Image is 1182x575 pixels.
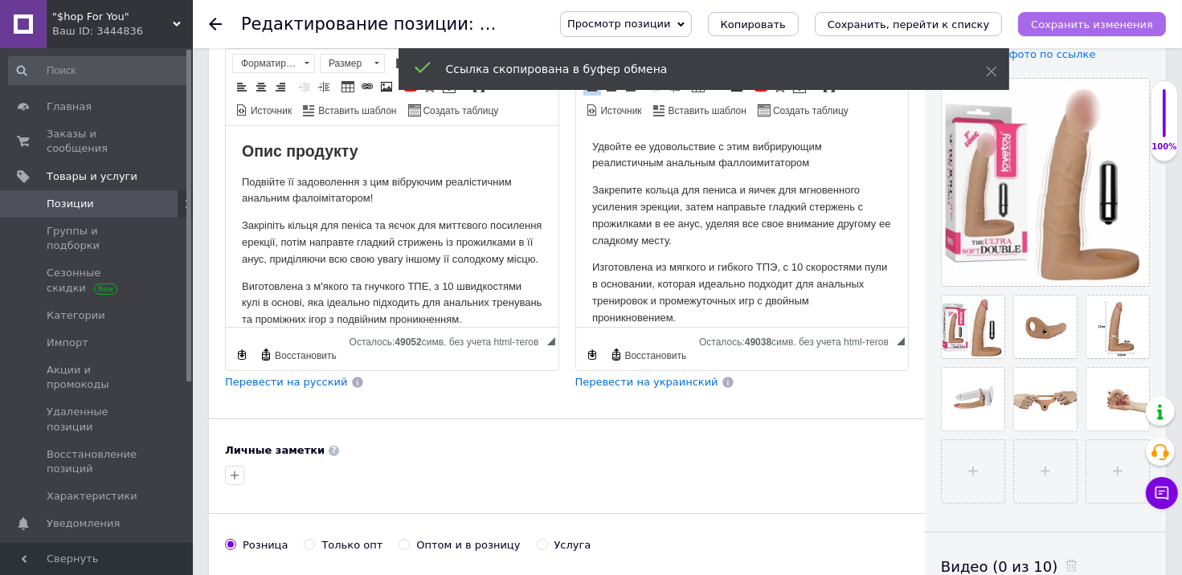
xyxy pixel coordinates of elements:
[272,78,289,96] a: По правому краю
[554,538,591,553] div: Услуга
[47,489,137,504] span: Характеристики
[316,104,396,118] span: Вставить шаблон
[320,54,385,73] a: Размер
[828,18,990,31] i: Сохранить, перейти к списку
[721,18,786,31] span: Копировать
[1031,18,1153,31] i: Сохранить изменения
[209,18,222,31] div: Вернуться назад
[745,336,771,348] span: 49038
[248,104,292,118] span: Источник
[47,169,137,184] span: Товары и услуги
[699,332,897,348] div: Подсчет символов
[232,54,315,73] a: Форматирование
[233,346,251,364] a: Сделать резервную копию сейчас
[52,10,173,24] span: "$hop For You"
[47,100,92,114] span: Главная
[708,12,799,36] button: Копировать
[226,126,558,327] iframe: Визуальный текстовый редактор, B2C7A0C8-47B0-4810-9645-08CEEB5A0444
[941,558,1057,575] span: Видео (0 из 10)
[243,538,288,553] div: Розница
[567,18,670,30] span: Просмотр позиции
[339,78,357,96] a: Таблица
[771,104,849,118] span: Создать таблицу
[607,346,689,364] a: Восстановить
[421,104,499,118] span: Создать таблицу
[321,55,369,72] span: Размер
[395,336,421,348] span: 49052
[47,336,88,350] span: Импорт
[1146,477,1178,509] button: Чат с покупателем
[1151,141,1177,153] div: 100%
[406,101,501,119] a: Создать таблицу
[16,92,317,141] p: Закріпіть кільця для пеніса та яєчок для миттєвого посилення ерекції, потім направте гладкий стри...
[358,78,376,96] a: Вставить/Редактировать ссылку (Ctrl+L)
[47,224,149,253] span: Группы и подборки
[225,376,348,388] span: Перевести на русский
[225,444,325,456] b: Личные заметки
[301,101,399,119] a: Вставить шаблон
[315,78,333,96] a: Увеличить отступ
[547,337,555,345] span: Перетащите для изменения размера
[1018,12,1166,36] button: Сохранить изменения
[233,78,251,96] a: По левому краю
[47,405,149,434] span: Удаленные позиции
[47,516,120,531] span: Уведомления
[47,127,149,156] span: Заказы и сообщения
[16,16,317,508] body: Визуальный текстовый редактор, B2C7A0C8-47B0-4810-9645-08CEEB5A0444
[52,24,193,39] div: Ваш ID: 3444836
[583,101,644,119] a: Источник
[16,153,317,202] p: Виготовлена з м'якого та гнучкого ТПЕ, з 10 швидкостями кулі в основі, яка ідеально підходить для...
[252,78,270,96] a: По центру
[8,56,190,85] input: Поиск
[755,101,851,119] a: Создать таблицу
[666,104,746,118] span: Вставить шаблон
[446,61,946,77] div: Ссылка скопирована в буфер обмена
[815,12,1003,36] button: Сохранить, перейти к списку
[233,101,294,119] a: Источник
[257,346,339,364] a: Восстановить
[416,538,520,553] div: Оптом и в розницу
[233,55,299,72] span: Форматирование
[16,48,317,82] p: Подвійте її задоволення з цим вібруючим реалістичним анальним фалоімітатором!
[321,538,382,553] div: Только опт
[47,447,149,476] span: Восстановление позиций
[583,346,601,364] a: Сделать резервную копию сейчас
[47,266,149,295] span: Сезонные скидки
[47,308,105,323] span: Категории
[350,332,547,348] div: Подсчет символов
[272,349,337,363] span: Восстановить
[953,48,1096,60] span: Добавить фото по ссылке
[47,363,149,392] span: Акции и промокоды
[391,55,408,72] a: Полужирный (Ctrl+B)
[623,349,687,363] span: Восстановить
[378,78,395,96] a: Изображение
[897,337,905,345] span: Перетащите для изменения размера
[47,197,94,211] span: Позиции
[575,376,718,388] span: Перевести на украинский
[651,101,749,119] a: Вставить шаблон
[16,16,133,34] strong: Опис продукту
[576,126,909,327] iframe: Визуальный текстовый редактор, F0F0DD55-9ED8-4AEE-B625-84416DB600A3
[599,104,642,118] span: Источник
[296,78,313,96] a: Уменьшить отступ
[1151,80,1178,161] div: 100% Качество заполнения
